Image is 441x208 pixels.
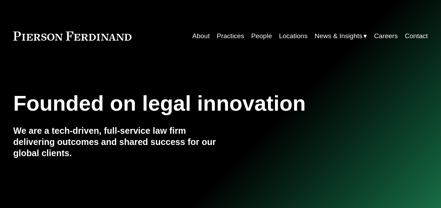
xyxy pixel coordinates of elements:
[315,30,362,42] span: News & Insights
[315,29,367,43] a: folder dropdown
[13,125,221,159] h4: We are a tech-driven, full-service law firm delivering outcomes and shared success for our global...
[374,29,398,43] a: Careers
[405,29,428,43] a: Contact
[217,29,244,43] a: Practices
[251,29,272,43] a: People
[279,29,307,43] a: Locations
[192,29,210,43] a: About
[13,91,359,116] h1: Founded on legal innovation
